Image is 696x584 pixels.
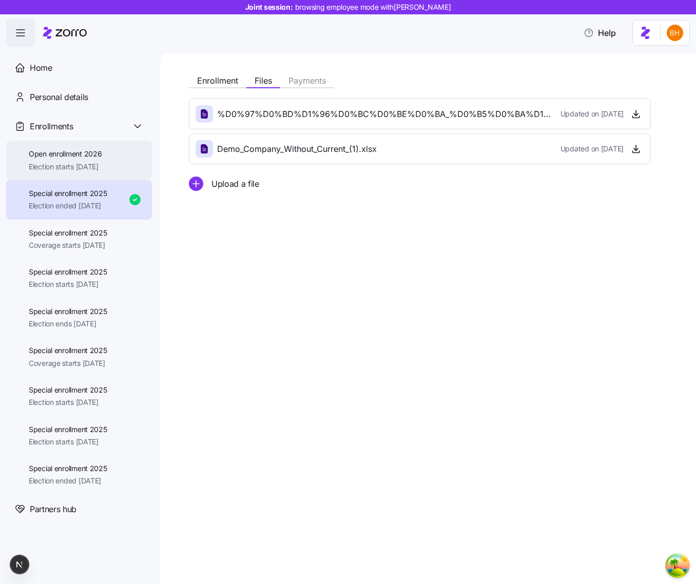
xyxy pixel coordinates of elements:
span: Demo_Company_Without_Current_(1).xlsx [217,143,377,155]
span: Open enrollment 2026 [29,149,102,159]
img: 4c75172146ef2474b9d2df7702cc87ce [667,25,683,41]
span: Updated on [DATE] [560,144,624,154]
span: Special enrollment 2025 [29,306,107,317]
span: Payments [288,76,326,85]
span: Updated on [DATE] [560,109,624,119]
span: browsing employee mode with [PERSON_NAME] [295,2,451,12]
span: Files [255,76,272,85]
span: Election starts [DATE] [29,279,107,289]
span: Home [30,62,52,74]
span: Joint session: [245,2,451,12]
svg: add icon [189,177,203,191]
button: Help [575,23,624,43]
span: Upload a file [211,178,259,190]
span: Special enrollment 2025 [29,188,107,199]
span: Election ended [DATE] [29,476,107,486]
span: Coverage starts [DATE] [29,358,107,368]
span: %D0%97%D0%BD%D1%96%D0%BC%D0%BE%D0%BA_%D0%B5%D0%BA%D1%80%D0%B0%D0%BD%D0%B0_2025-09-25_%D0%BE_15.13... [217,108,552,121]
span: Coverage starts [DATE] [29,240,107,250]
span: Enrollment [197,76,238,85]
span: Special enrollment 2025 [29,463,107,474]
span: Election ended [DATE] [29,201,107,211]
span: Special enrollment 2025 [29,267,107,277]
span: Personal details [30,91,88,104]
button: Open Tanstack query devtools [667,555,688,576]
span: Special enrollment 2025 [29,228,107,238]
span: Election ends [DATE] [29,319,107,329]
span: Partners hub [30,503,76,516]
span: Election starts [DATE] [29,397,107,407]
span: Special enrollment 2025 [29,385,107,395]
span: Special enrollment 2025 [29,424,107,435]
span: Election starts [DATE] [29,437,107,447]
span: Election starts [DATE] [29,162,102,172]
span: Help [584,27,616,39]
span: Special enrollment 2025 [29,345,107,356]
span: Enrollments [30,120,73,133]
